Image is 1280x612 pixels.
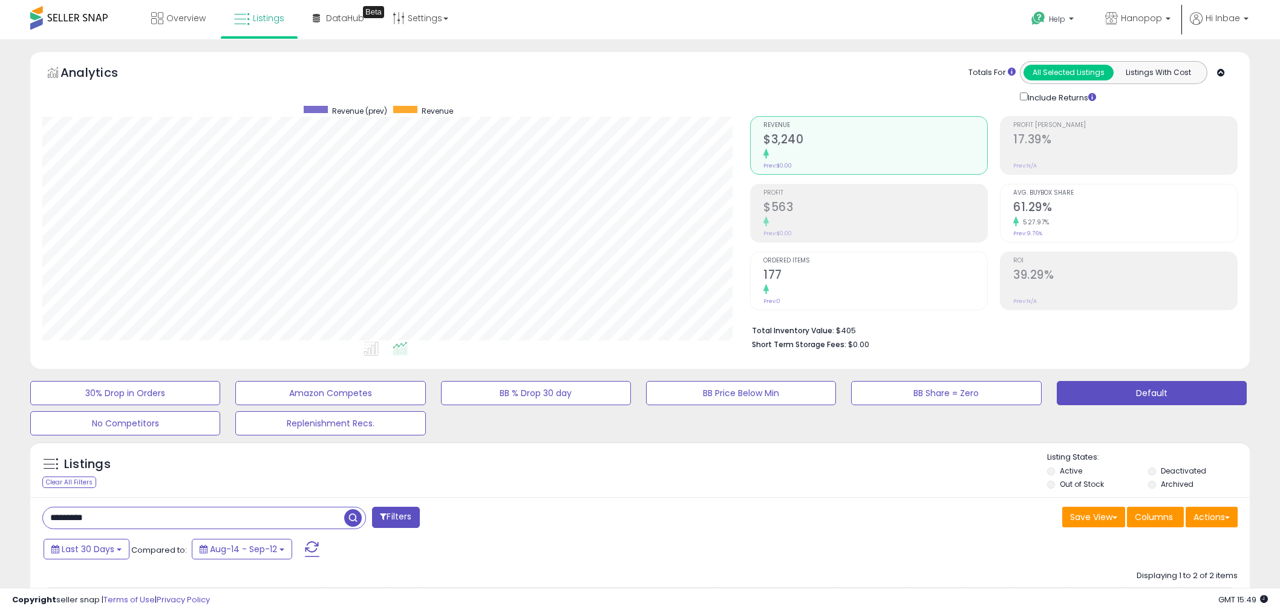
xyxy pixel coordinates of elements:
[235,381,425,405] button: Amazon Competes
[763,162,792,169] small: Prev: $0.00
[1013,230,1042,237] small: Prev: 9.76%
[1218,594,1268,605] span: 2025-10-13 15:49 GMT
[1011,90,1111,104] div: Include Returns
[1031,11,1046,26] i: Get Help
[752,322,1229,337] li: $405
[62,543,114,555] span: Last 30 Days
[253,12,284,24] span: Listings
[422,106,453,116] span: Revenue
[1013,200,1237,216] h2: 61.29%
[192,539,292,559] button: Aug-14 - Sep-12
[1024,65,1114,80] button: All Selected Listings
[752,339,846,350] b: Short Term Storage Fees:
[1049,14,1065,24] span: Help
[372,507,419,528] button: Filters
[763,122,987,129] span: Revenue
[131,544,187,556] span: Compared to:
[1013,162,1037,169] small: Prev: N/A
[1121,12,1162,24] span: Hanopop
[1013,268,1237,284] h2: 39.29%
[763,132,987,149] h2: $3,240
[848,339,869,350] span: $0.00
[1135,511,1173,523] span: Columns
[851,381,1041,405] button: BB Share = Zero
[42,477,96,488] div: Clear All Filters
[1013,298,1037,305] small: Prev: N/A
[210,543,277,555] span: Aug-14 - Sep-12
[763,230,792,237] small: Prev: $0.00
[64,456,111,473] h5: Listings
[60,64,142,84] h5: Analytics
[1186,507,1238,527] button: Actions
[30,411,220,435] button: No Competitors
[646,381,836,405] button: BB Price Below Min
[763,268,987,284] h2: 177
[441,381,631,405] button: BB % Drop 30 day
[763,258,987,264] span: Ordered Items
[1062,507,1125,527] button: Save View
[1113,65,1203,80] button: Listings With Cost
[1013,132,1237,149] h2: 17.39%
[1013,190,1237,197] span: Avg. Buybox Share
[1206,12,1240,24] span: Hi Inbae
[157,594,210,605] a: Privacy Policy
[752,325,834,336] b: Total Inventory Value:
[1060,466,1082,476] label: Active
[166,12,206,24] span: Overview
[1161,466,1206,476] label: Deactivated
[363,6,384,18] div: Tooltip anchor
[44,539,129,559] button: Last 30 Days
[332,106,387,116] span: Revenue (prev)
[12,594,210,606] div: seller snap | |
[12,594,56,605] strong: Copyright
[1127,507,1184,527] button: Columns
[326,12,364,24] span: DataHub
[763,200,987,216] h2: $563
[763,298,780,305] small: Prev: 0
[968,67,1016,79] div: Totals For
[103,594,155,605] a: Terms of Use
[1019,218,1050,227] small: 527.97%
[1137,570,1238,582] div: Displaying 1 to 2 of 2 items
[1022,2,1086,39] a: Help
[1057,381,1247,405] button: Default
[1060,479,1104,489] label: Out of Stock
[763,190,987,197] span: Profit
[1013,122,1237,129] span: Profit [PERSON_NAME]
[30,381,220,405] button: 30% Drop in Orders
[1047,452,1250,463] p: Listing States:
[235,411,425,435] button: Replenishment Recs.
[1161,479,1193,489] label: Archived
[1013,258,1237,264] span: ROI
[1190,12,1249,39] a: Hi Inbae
